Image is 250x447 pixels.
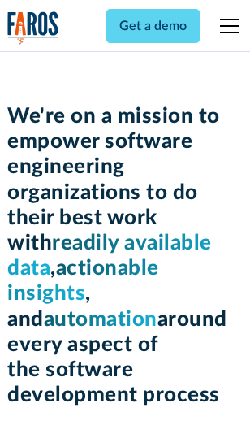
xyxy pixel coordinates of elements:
span: automation [44,309,157,330]
img: Logo of the analytics and reporting company Faros. [7,11,59,45]
a: Get a demo [106,9,200,43]
h1: We're on a mission to empower software engineering organizations to do their best work with , , a... [7,104,243,408]
span: readily available data [7,232,212,279]
div: menu [210,7,243,46]
a: home [7,11,59,45]
span: actionable insights [7,258,159,304]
